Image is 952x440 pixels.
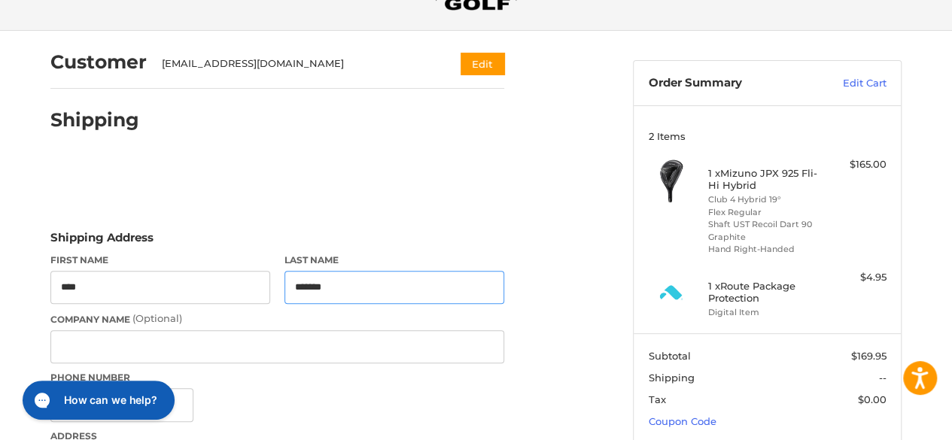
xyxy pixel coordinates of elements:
span: Shipping [649,372,695,384]
a: Coupon Code [649,415,716,427]
h2: Customer [50,50,147,74]
small: (Optional) [132,312,182,324]
li: Hand Right-Handed [708,243,823,256]
h3: 2 Items [649,130,887,142]
span: Subtotal [649,350,691,362]
li: Digital Item [708,306,823,319]
h4: 1 x Mizuno JPX 925 Fli-Hi Hybrid [708,167,823,192]
span: $0.00 [858,393,887,405]
iframe: Gorgias live chat messenger [15,375,179,425]
span: Tax [649,393,666,405]
h2: Shipping [50,108,139,132]
li: Flex Regular [708,206,823,219]
div: $4.95 [827,270,887,285]
label: Company Name [50,311,504,326]
h4: 1 x Route Package Protection [708,280,823,305]
div: $165.00 [827,157,887,172]
span: -- [879,372,887,384]
legend: Shipping Address [50,229,154,253]
a: Edit Cart [811,76,887,91]
label: Phone Number [50,371,504,384]
li: Club 4 Hybrid 19° [708,193,823,206]
div: [EMAIL_ADDRESS][DOMAIN_NAME] [162,56,432,71]
li: Shaft UST Recoil Dart 90 Graphite [708,218,823,243]
label: First Name [50,253,270,267]
button: Edit [461,53,504,74]
span: $169.95 [851,350,887,362]
label: Last Name [284,253,504,267]
h3: Order Summary [649,76,811,91]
